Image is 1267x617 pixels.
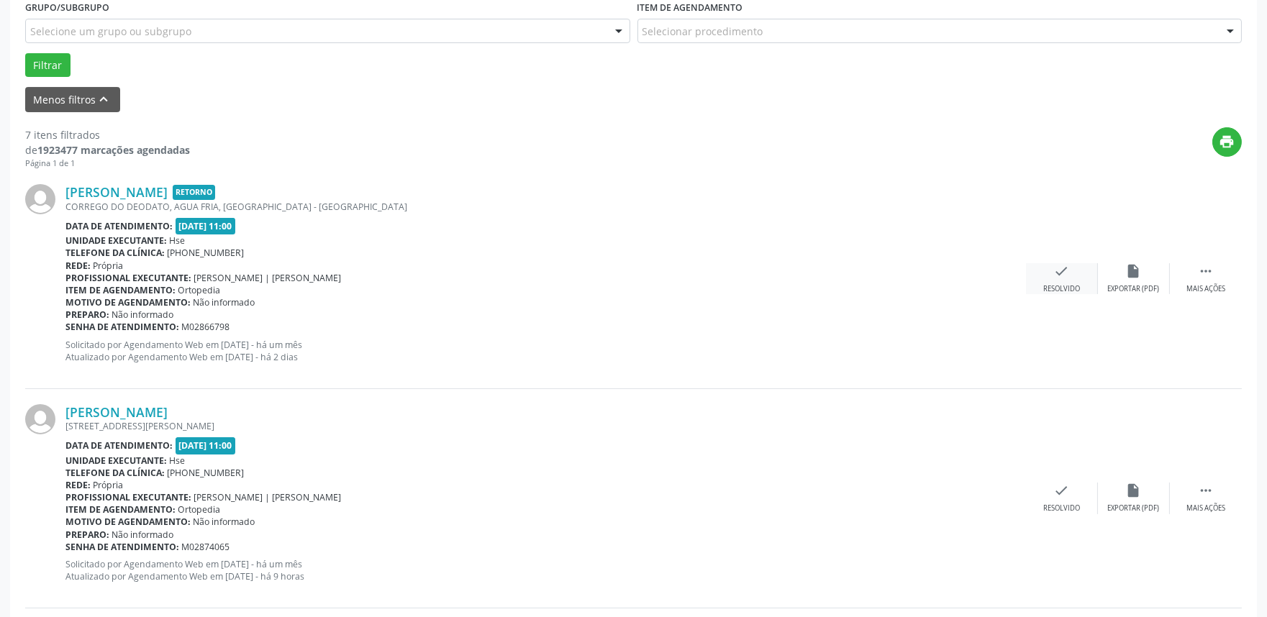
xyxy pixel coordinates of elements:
div: Resolvido [1043,284,1080,294]
span: [PHONE_NUMBER] [168,247,245,259]
b: Unidade executante: [65,234,167,247]
span: [DATE] 11:00 [176,218,236,234]
div: 7 itens filtrados [25,127,190,142]
i: insert_drive_file [1126,483,1142,498]
span: [PERSON_NAME] | [PERSON_NAME] [194,272,342,284]
b: Senha de atendimento: [65,541,179,553]
span: M02866798 [182,321,230,333]
strong: 1923477 marcações agendadas [37,143,190,157]
i:  [1198,263,1214,279]
span: [DATE] 11:00 [176,437,236,454]
span: Selecionar procedimento [642,24,763,39]
div: Exportar (PDF) [1108,284,1160,294]
a: [PERSON_NAME] [65,404,168,420]
span: Não informado [112,529,174,541]
span: [PHONE_NUMBER] [168,467,245,479]
span: Própria [94,260,124,272]
p: Solicitado por Agendamento Web em [DATE] - há um mês Atualizado por Agendamento Web em [DATE] - h... [65,558,1026,582]
span: Hse [170,454,186,467]
span: Não informado [194,516,255,528]
a: [PERSON_NAME] [65,184,168,200]
span: Não informado [112,308,174,321]
b: Preparo: [65,529,109,541]
b: Item de agendamento: [65,284,176,296]
div: de [25,142,190,157]
b: Item de agendamento: [65,503,176,516]
div: [STREET_ADDRESS][PERSON_NAME] [65,420,1026,432]
b: Motivo de agendamento: [65,516,191,528]
b: Motivo de agendamento: [65,296,191,308]
button: print [1212,127,1242,157]
div: Exportar (PDF) [1108,503,1160,513]
button: Filtrar [25,53,71,78]
span: [PERSON_NAME] | [PERSON_NAME] [194,491,342,503]
img: img [25,404,55,434]
i: print [1220,134,1235,150]
div: Resolvido [1043,503,1080,513]
i: insert_drive_file [1126,263,1142,279]
span: Hse [170,234,186,247]
span: Própria [94,479,124,491]
div: Mais ações [1186,284,1225,294]
b: Rede: [65,260,91,272]
span: Não informado [194,296,255,308]
b: Telefone da clínica: [65,467,165,479]
button: Menos filtroskeyboard_arrow_up [25,87,120,112]
b: Telefone da clínica: [65,247,165,259]
b: Rede: [65,479,91,491]
span: M02874065 [182,541,230,553]
p: Solicitado por Agendamento Web em [DATE] - há um mês Atualizado por Agendamento Web em [DATE] - h... [65,339,1026,363]
b: Data de atendimento: [65,220,173,232]
div: Mais ações [1186,503,1225,513]
b: Senha de atendimento: [65,321,179,333]
span: Ortopedia [178,284,221,296]
b: Profissional executante: [65,491,191,503]
i: keyboard_arrow_up [96,91,112,107]
b: Profissional executante: [65,272,191,284]
div: Página 1 de 1 [25,157,190,170]
b: Unidade executante: [65,454,167,467]
span: Retorno [173,185,215,200]
i: check [1054,483,1070,498]
span: Ortopedia [178,503,221,516]
span: Selecione um grupo ou subgrupo [30,24,191,39]
b: Data de atendimento: [65,439,173,452]
i: check [1054,263,1070,279]
img: img [25,184,55,214]
b: Preparo: [65,308,109,321]
i:  [1198,483,1214,498]
div: CORREGO DO DEODATO, AGUA FRIA, [GEOGRAPHIC_DATA] - [GEOGRAPHIC_DATA] [65,201,1026,213]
